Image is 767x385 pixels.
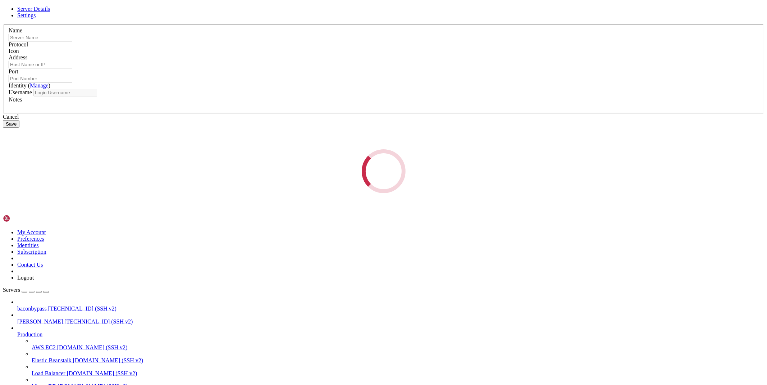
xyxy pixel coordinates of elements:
[17,305,47,312] span: baconbypass
[17,262,43,268] a: Contact Us
[9,96,22,103] label: Notes
[3,215,44,222] img: Shellngn
[9,27,22,33] label: Name
[17,12,36,18] a: Settings
[17,299,764,312] li: baconbypass [TECHNICAL_ID] (SSH v2)
[17,6,50,12] a: Server Details
[17,318,63,325] span: [PERSON_NAME]
[32,351,764,364] li: Elastic Beanstalk [DOMAIN_NAME] (SSH v2)
[9,54,27,60] label: Address
[9,82,50,89] label: Identity
[17,275,34,281] a: Logout
[32,357,72,363] span: Elastic Beanstalk
[28,82,50,89] span: ( )
[17,236,44,242] a: Preferences
[17,331,764,338] a: Production
[17,331,42,338] span: Production
[17,249,46,255] a: Subscription
[3,287,49,293] a: Servers
[9,48,19,54] label: Icon
[9,34,72,41] input: Server Name
[9,75,72,82] input: Port Number
[17,229,46,235] a: My Account
[32,344,764,351] a: AWS EC2 [DOMAIN_NAME] (SSH v2)
[9,61,72,68] input: Host Name or IP
[32,364,764,377] li: Load Balancer [DOMAIN_NAME] (SSH v2)
[3,120,19,128] button: Save
[3,287,20,293] span: Servers
[73,357,143,363] span: [DOMAIN_NAME] (SSH v2)
[32,344,56,350] span: AWS EC2
[32,357,764,364] a: Elastic Beanstalk [DOMAIN_NAME] (SSH v2)
[32,370,764,377] a: Load Balancer [DOMAIN_NAME] (SSH v2)
[9,89,32,95] label: Username
[57,344,128,350] span: [DOMAIN_NAME] (SSH v2)
[32,338,764,351] li: AWS EC2 [DOMAIN_NAME] (SSH v2)
[33,89,97,96] input: Login Username
[17,318,764,325] a: [PERSON_NAME] [TECHNICAL_ID] (SSH v2)
[3,114,764,120] div: Cancel
[67,370,137,376] span: [DOMAIN_NAME] (SSH v2)
[9,41,28,47] label: Protocol
[48,305,117,312] span: [TECHNICAL_ID] (SSH v2)
[9,68,18,74] label: Port
[17,312,764,325] li: [PERSON_NAME] [TECHNICAL_ID] (SSH v2)
[17,305,764,312] a: baconbypass [TECHNICAL_ID] (SSH v2)
[32,370,65,376] span: Load Balancer
[356,144,411,198] div: Loading...
[30,82,49,89] a: Manage
[17,242,39,248] a: Identities
[64,318,133,325] span: [TECHNICAL_ID] (SSH v2)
